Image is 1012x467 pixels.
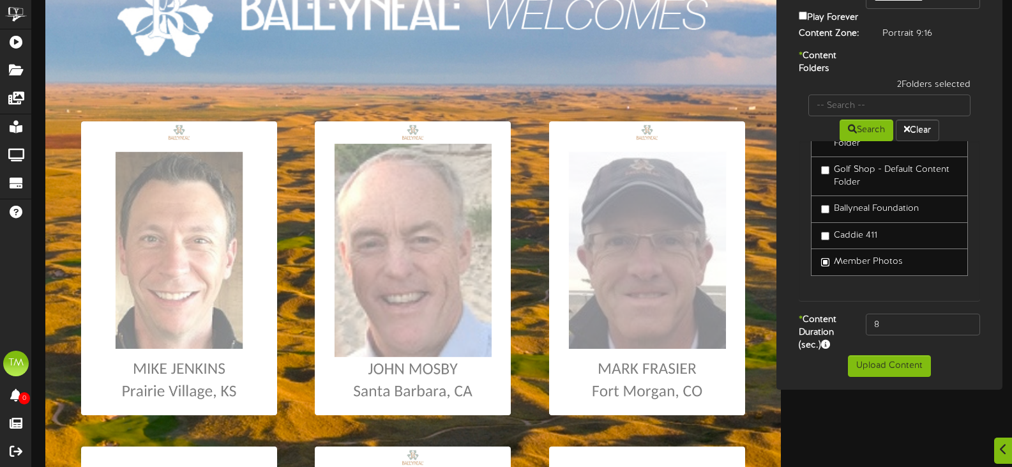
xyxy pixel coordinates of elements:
div: Portrait 9:16 [873,27,990,40]
input: Golf Shop - Default Content Folder [821,166,829,174]
label: Play Forever [799,9,858,24]
label: Content Duration (sec.) [789,314,856,352]
label: Caddie 411 [821,229,877,242]
button: Upload Content [848,355,931,377]
label: Golf Shop - Default Content Folder [821,164,958,189]
label: Content Folders [789,50,856,75]
input: -- Search -- [808,95,970,116]
div: TM [3,351,29,376]
span: 0 [19,392,30,404]
input: Ballyneal Foundation [821,205,829,213]
button: Clear [896,119,939,141]
label: Member Photos [821,256,903,268]
label: Ballyneal Foundation [821,203,919,215]
input: Caddie 411 [821,232,829,240]
label: Content Zone: [789,27,873,40]
button: Search [840,119,893,141]
input: 15 [866,314,980,335]
input: Member Photos [821,258,829,266]
input: Play Forever [799,11,807,20]
div: 2 Folders selected [799,79,980,95]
